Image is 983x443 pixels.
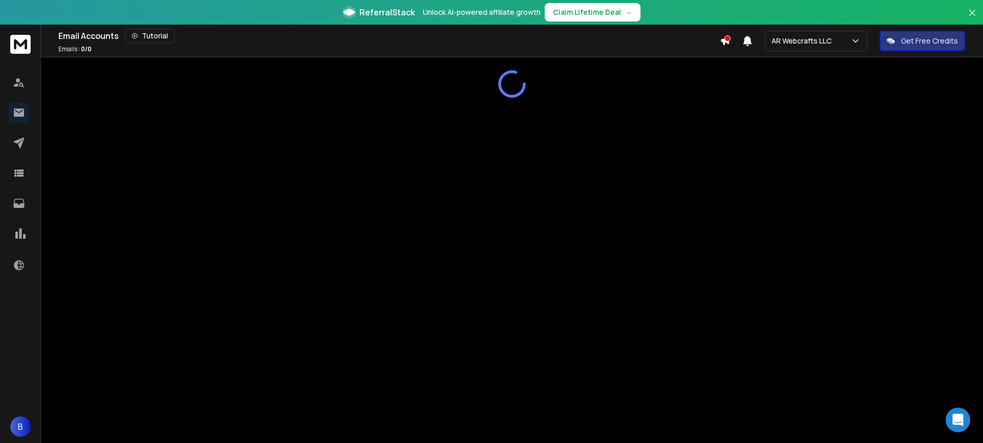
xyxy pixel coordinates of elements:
[625,7,632,17] span: →
[58,29,720,43] div: Email Accounts
[423,7,541,17] p: Unlock AI-powered affiliate growth
[10,416,31,437] button: B
[946,408,970,432] div: Open Intercom Messenger
[966,6,979,31] button: Close banner
[81,45,92,53] span: 0 / 0
[125,29,175,43] button: Tutorial
[58,45,92,53] p: Emails :
[359,6,415,18] span: ReferralStack
[901,36,958,46] p: Get Free Credits
[545,3,640,22] button: Claim Lifetime Deal→
[880,31,965,51] button: Get Free Credits
[772,36,836,46] p: AR Webcrafts LLC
